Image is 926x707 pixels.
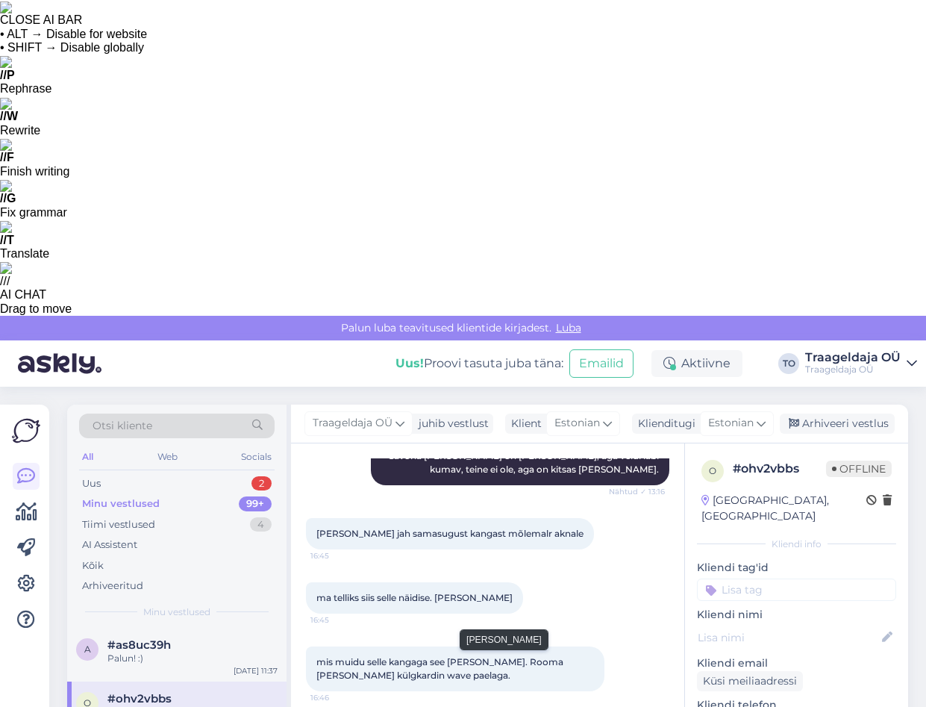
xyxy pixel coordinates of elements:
[569,349,634,378] button: Emailid
[250,517,272,532] div: 4
[709,465,716,476] span: o
[551,321,586,334] span: Luba
[697,579,896,601] input: Lisa tag
[698,629,879,646] input: Lisa nimi
[697,538,896,551] div: Kliendi info
[84,644,91,655] span: a
[310,614,366,626] span: 16:45
[107,638,171,652] span: #as8uc39h
[12,417,40,445] img: Askly Logo
[251,476,272,491] div: 2
[632,416,695,432] div: Klienditugi
[780,414,895,434] div: Arhiveeri vestlus
[82,476,101,491] div: Uus
[805,352,901,364] div: Traageldaja OÜ
[395,355,563,373] div: Proovi tasuta juba täna:
[733,460,826,478] div: # ohv2vbbs
[238,447,275,467] div: Socials
[413,416,489,432] div: juhib vestlust
[316,528,584,539] span: [PERSON_NAME] jah samasugust kangast mõlemalr aknale
[79,447,96,467] div: All
[697,671,803,691] div: Küsi meiliaadressi
[82,517,155,532] div: Tiimi vestlused
[82,538,137,552] div: AI Assistent
[697,607,896,623] p: Kliendi nimi
[93,418,152,434] span: Otsi kliente
[313,415,392,432] span: Traageldaja OÜ
[778,353,799,374] div: TO
[651,350,742,377] div: Aktiivne
[310,692,366,703] span: 16:46
[143,605,210,619] span: Minu vestlused
[82,579,143,594] div: Arhiveeritud
[826,461,892,477] span: Offline
[609,486,665,497] span: Nähtud ✓ 13:16
[239,496,272,511] div: 99+
[554,415,600,432] span: Estonian
[466,633,542,647] small: [PERSON_NAME]
[107,692,172,706] span: #ohv2vbbs
[505,416,542,432] div: Klient
[389,450,661,475] span: Savona [PERSON_NAME] on [PERSON_NAME], aga veidi läbi kumav, teine ei ole, aga on kitsas [PERSON_...
[107,652,278,665] div: Palun! :)
[708,415,754,432] span: Estonian
[316,592,513,603] span: ma telliks siis selle näidise. [PERSON_NAME]
[697,655,896,671] p: Kliendi email
[701,493,866,524] div: [GEOGRAPHIC_DATA], [GEOGRAPHIC_DATA]
[82,496,160,511] div: Minu vestlused
[316,656,566,681] span: mis muidu selle kangaga see [PERSON_NAME]. Rooma [PERSON_NAME] külgkardin wave paelaga.
[805,352,917,376] a: Traageldaja OÜTraageldaja OÜ
[697,560,896,576] p: Kliendi tag'id
[395,356,424,370] b: Uus!
[154,447,181,467] div: Web
[234,665,278,676] div: [DATE] 11:37
[82,558,104,573] div: Kõik
[310,550,366,561] span: 16:45
[805,364,901,376] div: Traageldaja OÜ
